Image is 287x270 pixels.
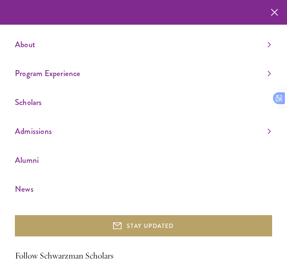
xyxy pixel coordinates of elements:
a: Program Experience [15,66,271,80]
a: Scholars [15,95,271,109]
a: About [15,37,271,51]
a: Admissions [15,124,271,138]
a: Alumni [15,153,271,167]
h2: Follow Schwarzman Scholars [15,249,272,263]
button: STAY UPDATED [15,215,272,236]
a: News [15,182,271,196]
